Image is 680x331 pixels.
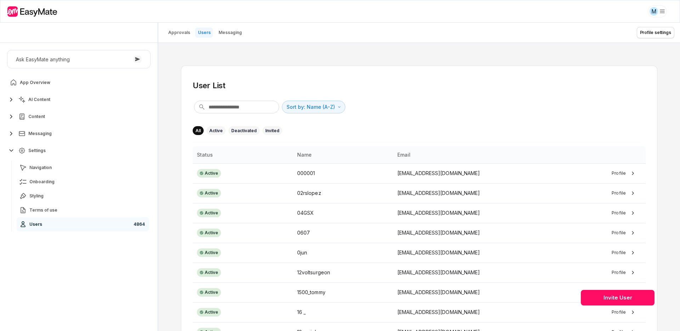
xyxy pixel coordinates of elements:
[7,75,151,90] a: App Overview
[28,97,50,102] span: AI Content
[205,189,219,197] span: Active
[297,229,389,237] div: 0607
[607,249,641,256] button: Profile
[20,80,50,85] span: App Overview
[262,126,282,135] button: Invited
[297,169,389,177] div: 000001
[193,80,226,91] h2: User List
[293,146,393,163] th: Name
[282,101,345,113] button: Sort by: Name (A-Z)
[297,249,389,257] div: 0jun
[393,146,545,163] th: Email
[205,269,219,276] span: Active
[297,288,389,296] div: 1500_tommy
[17,189,149,203] a: Styling
[607,170,641,177] button: Profile
[397,269,541,276] p: [EMAIL_ADDRESS][DOMAIN_NAME]
[17,175,149,189] a: Onboarding
[397,169,541,177] p: [EMAIL_ADDRESS][DOMAIN_NAME]
[637,27,674,38] button: Profile settings
[7,92,151,107] button: AI Content
[193,126,204,135] button: All
[28,148,46,153] span: Settings
[7,127,151,141] button: Messaging
[17,161,149,175] a: Navigation
[28,114,45,119] span: Content
[397,288,541,296] p: [EMAIL_ADDRESS][DOMAIN_NAME]
[650,7,658,16] div: M
[205,209,219,217] span: Active
[29,207,57,213] span: Terms of use
[198,30,211,35] p: Users
[28,131,52,136] span: Messaging
[397,209,541,217] p: [EMAIL_ADDRESS][DOMAIN_NAME]
[297,269,389,276] div: 12voltsurgeon
[29,165,52,170] span: Navigation
[581,290,654,305] button: Invite User
[17,217,149,231] a: Users4864
[607,229,641,236] button: Profile
[297,209,389,217] div: 04GSX
[607,289,641,296] button: Profile
[132,220,146,229] span: 4864
[205,288,219,296] span: Active
[219,30,242,35] p: Messaging
[397,249,541,257] p: [EMAIL_ADDRESS][DOMAIN_NAME]
[607,209,641,217] button: Profile
[29,221,42,227] span: Users
[397,308,541,316] p: [EMAIL_ADDRESS][DOMAIN_NAME]
[7,144,151,158] button: Settings
[607,309,641,316] button: Profile
[17,203,149,217] a: Terms of use
[607,269,641,276] button: Profile
[297,308,389,316] div: 16 _
[206,126,226,135] button: Active
[7,50,151,68] button: Ask EasyMate anything
[397,189,541,197] p: [EMAIL_ADDRESS][DOMAIN_NAME]
[205,229,219,237] span: Active
[193,146,293,163] th: Status
[287,103,335,111] p: Sort by: Name (A-Z)
[205,169,219,177] span: Active
[228,126,260,135] button: Deactivated
[29,179,55,185] span: Onboarding
[205,249,219,257] span: Active
[29,193,44,199] span: Styling
[168,30,190,35] p: Approvals
[397,229,541,237] p: [EMAIL_ADDRESS][DOMAIN_NAME]
[607,190,641,197] button: Profile
[205,308,219,316] span: Active
[297,189,389,197] div: 02rslopez
[7,110,151,124] button: Content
